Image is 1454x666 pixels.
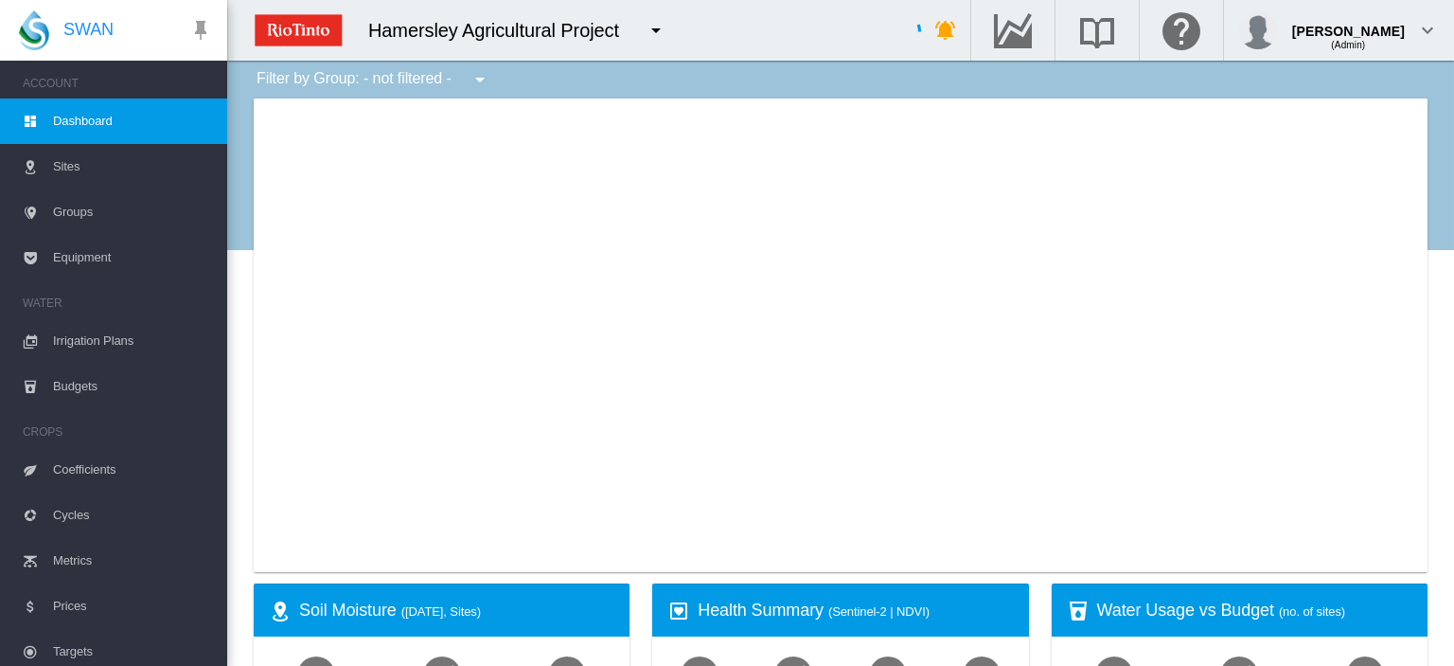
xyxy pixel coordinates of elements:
span: (no. of sites) [1279,604,1345,619]
span: Equipment [53,235,212,280]
md-icon: icon-menu-down [469,68,491,91]
span: SWAN [63,18,114,42]
span: Coefficients [53,447,212,493]
button: icon-bell-ring [927,11,965,49]
div: Soil Moisture [299,599,614,622]
md-icon: icon-heart-box-outline [667,600,690,622]
md-icon: icon-map-marker-radius [269,600,292,622]
span: Sites [53,144,212,189]
div: Filter by Group: - not filtered - [242,61,505,99]
span: ACCOUNT [23,68,212,99]
div: Water Usage vs Budget [1097,599,1412,622]
span: (Admin) [1331,40,1365,50]
img: SWAN-Landscape-Logo-Colour-drop.png [19,10,49,50]
md-icon: Go to the Data Hub [990,19,1036,42]
md-icon: Search the knowledge base [1074,19,1120,42]
md-icon: icon-chevron-down [1416,19,1439,42]
span: Groups [53,189,212,235]
span: Irrigation Plans [53,318,212,364]
span: (Sentinel-2 | NDVI) [828,604,930,619]
button: icon-menu-down [461,61,499,99]
img: ZPXdBAAAAAElFTkSuQmCC [247,7,349,54]
span: CROPS [23,417,212,447]
span: ([DATE], Sites) [401,604,481,619]
md-icon: icon-bell-ring [934,19,957,42]
div: Hamersley Agricultural Project [368,17,636,44]
span: Metrics [53,538,212,584]
md-icon: icon-pin [189,19,212,42]
span: Cycles [53,493,212,538]
div: Health Summary [698,599,1013,622]
span: Budgets [53,364,212,409]
span: Dashboard [53,99,212,144]
md-icon: icon-menu-down [645,19,667,42]
span: WATER [23,288,212,318]
img: profile.jpg [1239,11,1277,49]
md-icon: icon-cup-water [1067,600,1090,622]
div: [PERSON_NAME] [1292,14,1405,33]
md-icon: Click here for help [1159,19,1204,42]
button: icon-menu-down [637,11,675,49]
span: Prices [53,584,212,629]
